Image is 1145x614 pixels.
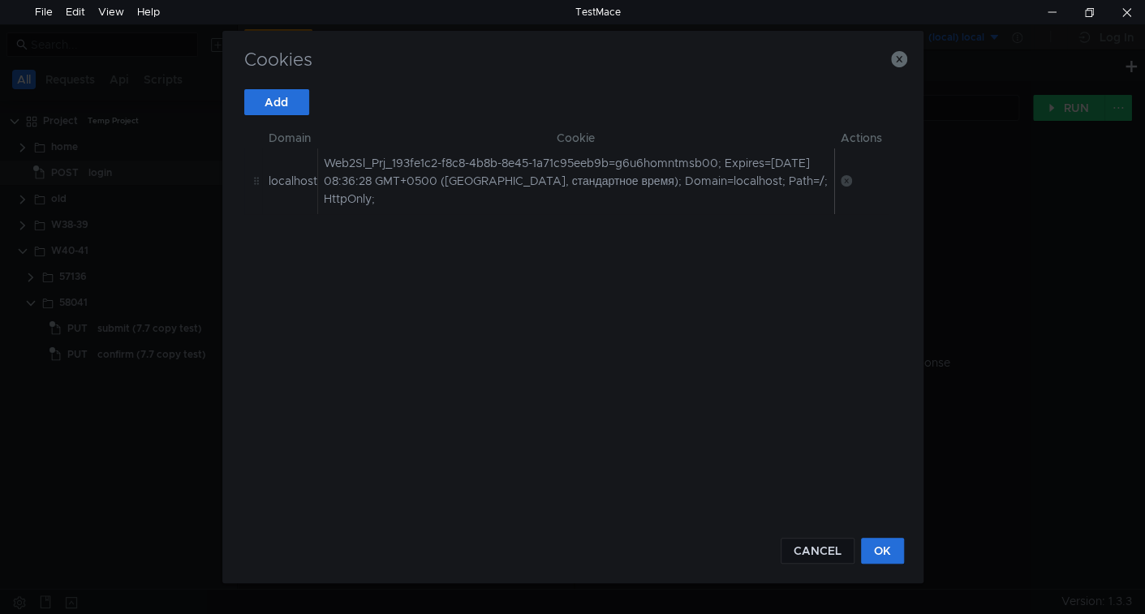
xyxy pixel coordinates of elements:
td: localhost [262,148,317,214]
td: Web2Sl_Prj_193fe1c2-f8c8-4b8b-8e45-1a71c95eeb9b=g6u6homntmsb00; Expires=[DATE] 08:36:28 GMT+0500 ... [317,148,834,214]
th: Actions [834,128,889,148]
h3: Cookies [242,50,904,70]
th: Domain [262,128,317,148]
th: Cookie [317,128,834,148]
